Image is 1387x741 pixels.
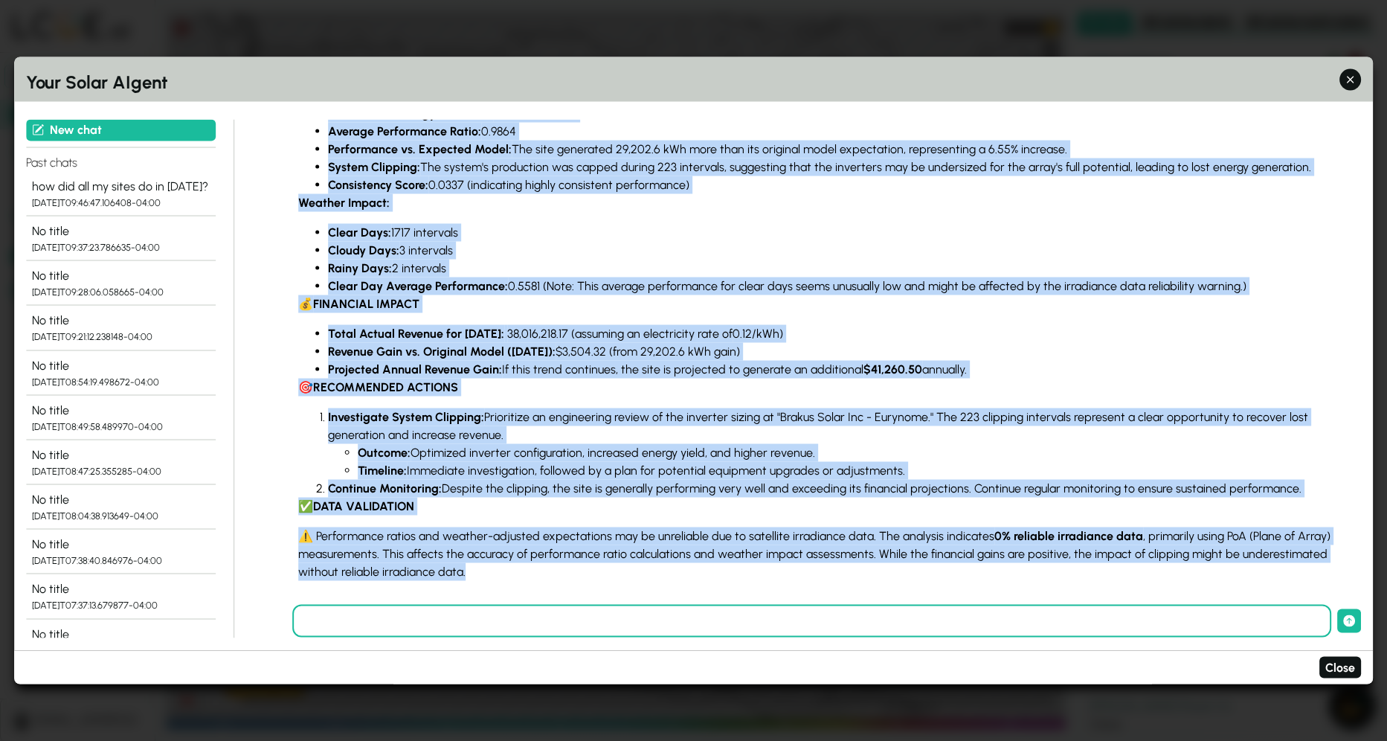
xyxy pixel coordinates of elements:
li: 1717 intervals [328,224,1338,242]
div: No title [32,401,210,419]
li: 0.0337 (indicating highly consistent performance) [328,176,1338,194]
p: ✅ [298,498,1338,516]
strong: Clear Day Average Performance: [328,279,508,293]
button: how did all my sites do in [DATE]? [DATE]T09:46:47.106408-04:00 [26,171,216,216]
div: No title [32,222,210,240]
strong: Timeline: [358,463,407,478]
li: 0.12/kWh) [328,325,1338,343]
div: how did all my sites do in [DATE]? [32,177,210,195]
strong: DATA VALIDATION [313,499,414,513]
li: The site generated 29,202.6 kWh more than its original model expectation, representing a 6.55% in... [328,141,1338,158]
strong: FINANCIAL IMPACT [313,297,419,311]
strong: Revenue Gain vs. Original Model ([DATE]): [328,344,556,359]
strong: Average Performance Ratio: [328,124,481,138]
li: $3,504.32 (from 29,202.6 kWh gain) [328,343,1338,361]
div: No title [32,267,210,285]
div: [DATE]T08:54:19.498672-04:00 [32,374,210,388]
button: No title [DATE]T08:49:58.489970-04:00 [26,395,216,440]
div: [DATE]T07:38:40.846976-04:00 [32,554,210,568]
div: [DATE]T09:46:47.106408-04:00 [32,195,210,209]
p: ⚠️ Performance ratios and weather-adjusted expectations may be unreliable due to satellite irradi... [298,527,1338,581]
li: 0.5581 (Note: This average performance for clear days seems unusually low and might be affected b... [328,278,1338,295]
li: 0.9864 [328,123,1338,141]
h4: Past chats [26,147,216,171]
button: No title [DATE]T09:37:23.786635-04:00 [26,216,216,260]
div: [DATE]T09:28:06.058665-04:00 [32,285,210,299]
strong: Clear Days: [328,225,391,240]
p: 🎯 [298,379,1338,397]
li: Immediate investigation, followed by a plan for potential equipment upgrades or adjustments. [358,462,1338,480]
strong: Projected Annual Revenue Gain: [328,362,502,376]
strong: Weather Impact: [298,196,390,210]
div: No title [32,625,210,643]
h2: Your Solar AIgent [26,69,1362,96]
button: New chat [26,120,216,141]
div: No title [32,536,210,554]
button: No title [DATE]T09:21:12.238148-04:00 [26,306,216,350]
button: No title [DATE]T07:37:13.679877-04:00 [26,574,216,619]
button: No title [DATE]T09:28:06.058665-04:00 [26,261,216,306]
strong: Cloudy Days: [328,243,399,257]
li: Optimized inverter configuration, increased energy yield, and higher revenue. [358,444,1338,462]
li: Prioritize an engineering review of the inverter sizing at "Brakus Solar Inc - Eurynome." The 223... [328,408,1338,480]
strong: 0% reliable irradiance data [994,529,1143,543]
strong: Investigate System Clipping: [328,410,484,424]
div: [DATE]T07:37:13.679877-04:00 [32,598,210,612]
button: No title [DATE]T08:47:25.355285-04:00 [26,440,216,484]
strong: RECOMMENDED ACTIONS [313,380,458,394]
div: [DATE]T08:47:25.355285-04:00 [32,463,210,478]
div: No title [32,356,210,374]
strong: $41,260.50 [863,362,922,376]
div: No title [32,580,210,598]
button: No title [26,619,216,664]
strong: Performance vs. Expected Model: [328,142,512,156]
div: [DATE]T08:49:58.489970-04:00 [32,419,210,433]
button: No title [DATE]T08:04:38.913649-04:00 [26,485,216,530]
div: No title [32,312,210,330]
strong: Total Actual Revenue for [DATE]: [328,327,504,341]
strong: Continue Monitoring: [328,481,442,495]
p: 💰 [298,295,1338,313]
span: 38,016,218.17 (assuming an electricity rate of [507,327,733,341]
li: Despite the clipping, the site is generally performing very well and exceeding its financial proj... [328,480,1338,498]
li: 2 intervals [328,260,1338,278]
strong: Rainy Days: [328,261,392,275]
li: 3 intervals [328,242,1338,260]
div: No title [32,491,210,509]
div: [DATE]T09:37:23.786635-04:00 [32,240,210,254]
div: [DATE]T08:04:38.913649-04:00 [32,509,210,523]
button: Close [1319,657,1361,679]
strong: System Clipping: [328,160,420,174]
strong: Consistency Score: [328,178,428,192]
div: No title [32,446,210,463]
strong: Outcome: [358,446,411,460]
li: The system's production was capped during 223 intervals, suggesting that the inverters may be und... [328,158,1338,176]
div: [DATE]T09:21:12.238148-04:00 [32,330,210,344]
li: If this trend continues, the site is projected to generate an additional annually. [328,361,1338,379]
button: No title [DATE]T07:38:40.846976-04:00 [26,530,216,574]
button: No title [DATE]T08:54:19.498672-04:00 [26,350,216,395]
